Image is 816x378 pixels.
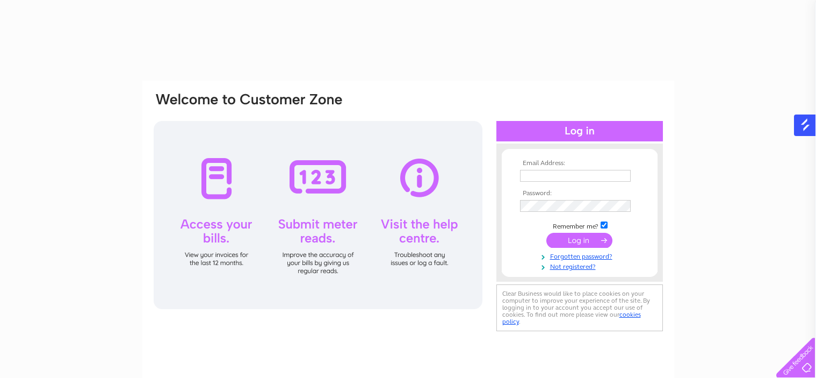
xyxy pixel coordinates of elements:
div: Clear Business would like to place cookies on your computer to improve your experience of the sit... [496,284,663,331]
a: cookies policy [502,311,641,325]
a: Forgotten password? [520,251,642,261]
input: Submit [546,233,612,248]
td: Remember me? [517,220,642,231]
th: Password: [517,190,642,197]
a: Not registered? [520,261,642,271]
th: Email Address: [517,160,642,167]
img: salesgear logo [799,118,812,131]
